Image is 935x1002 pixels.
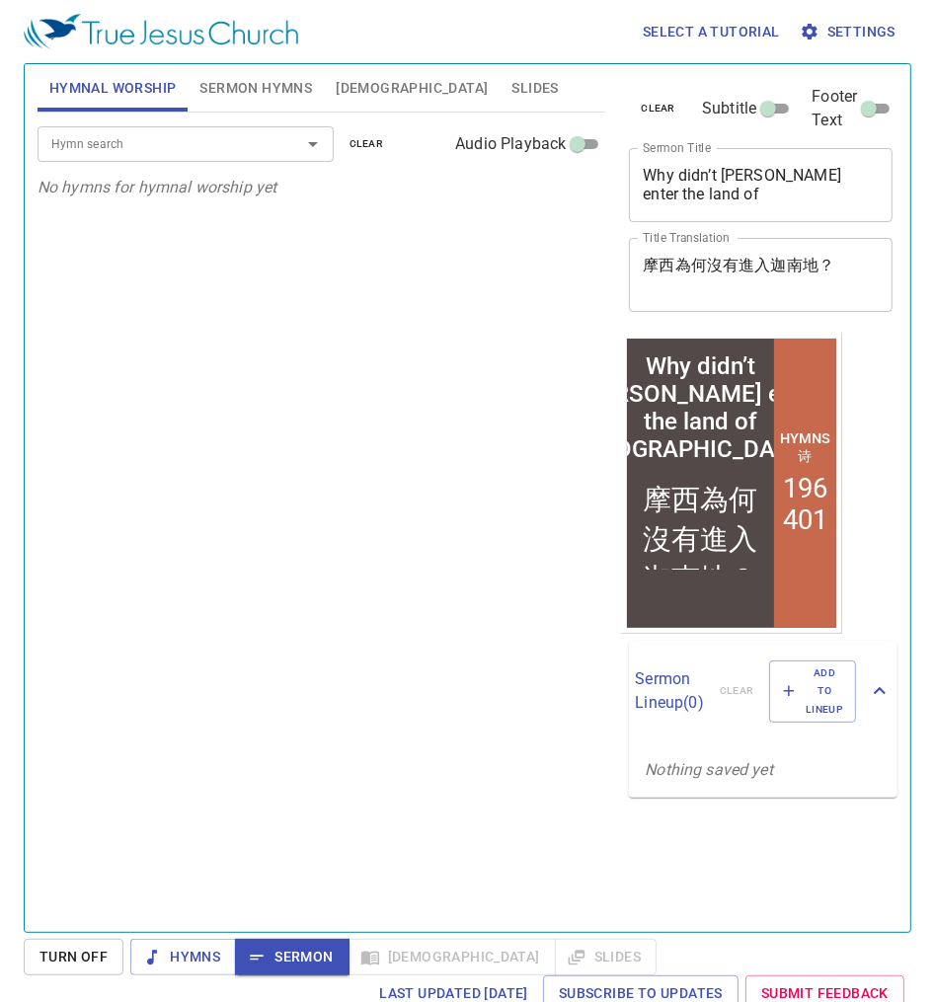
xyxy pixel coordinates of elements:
button: Settings [796,14,903,50]
span: [DEMOGRAPHIC_DATA] [336,76,488,101]
button: Open [299,130,327,158]
li: 196 [162,140,206,172]
button: Add to Lineup [769,660,856,723]
span: Hymnal Worship [49,76,177,101]
div: 摩西為何沒有進入迦南地？ [12,148,147,267]
span: Audio Playback [455,132,566,156]
textarea: 摩西為何沒有進入迦南地？ [643,256,879,293]
span: Select a tutorial [643,20,780,44]
span: Turn Off [39,945,108,969]
div: Sermon Lineup(0)clearAdd to Lineup [629,641,897,742]
p: Hymns 诗 [159,98,209,133]
span: clear [641,100,675,117]
img: True Jesus Church [24,14,298,49]
span: Settings [804,20,896,44]
span: Sermon [251,945,333,969]
span: Add to Lineup [782,664,843,719]
button: Select a tutorial [635,14,788,50]
i: No hymns for hymnal worship yet [38,178,277,196]
button: clear [629,97,687,120]
button: Hymns [130,939,236,975]
li: 401 [162,172,206,203]
button: Sermon [235,939,349,975]
textarea: Why didn’t [PERSON_NAME] enter the land of [GEOGRAPHIC_DATA]? [643,166,879,203]
span: Slides [511,76,558,101]
span: clear [350,135,384,153]
iframe: from-child [621,333,842,634]
i: Nothing saved yet [645,760,773,779]
span: Hymns [146,945,220,969]
p: Sermon Lineup ( 0 ) [635,667,703,715]
button: Turn Off [24,939,123,975]
button: clear [338,132,396,156]
span: Footer Text [812,85,857,132]
span: Sermon Hymns [199,76,312,101]
span: Subtitle [702,97,756,120]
